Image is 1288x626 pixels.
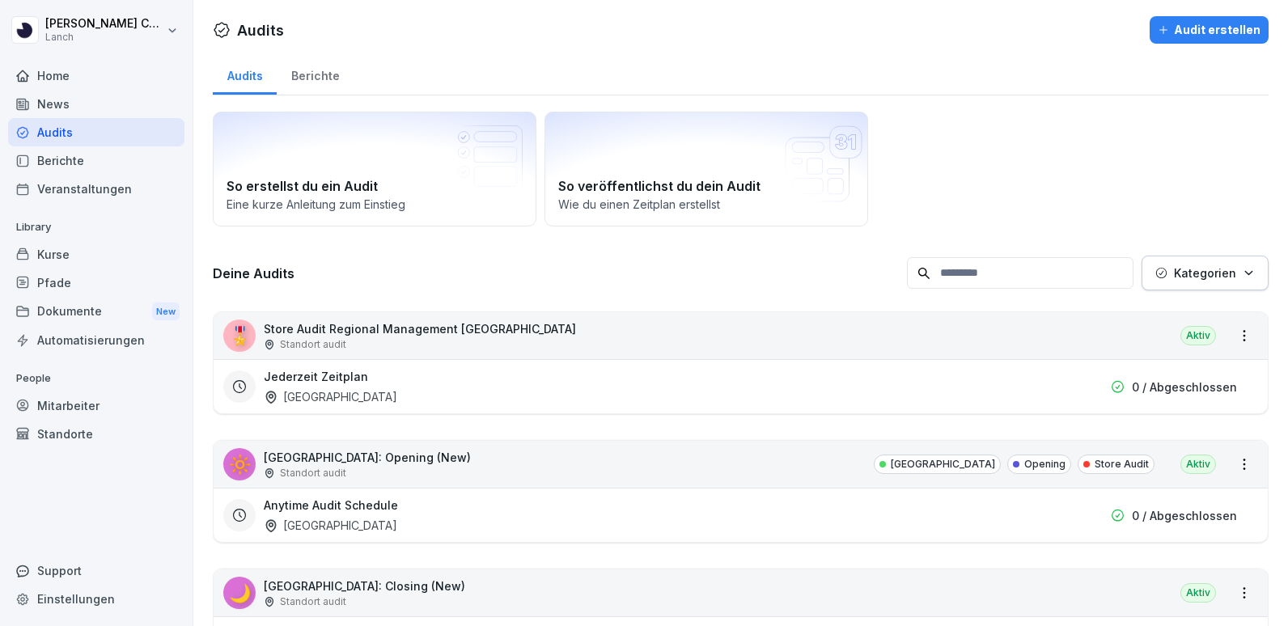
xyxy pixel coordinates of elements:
h3: Jederzeit Zeitplan [264,368,368,385]
p: [GEOGRAPHIC_DATA]: Closing (New) [264,577,465,594]
a: Veranstaltungen [8,175,184,203]
p: Store Audit [1095,457,1149,472]
p: People [8,366,184,391]
div: [GEOGRAPHIC_DATA] [264,517,397,534]
h1: Audits [237,19,284,41]
div: Dokumente [8,297,184,327]
div: Aktiv [1180,455,1216,474]
a: Audits [8,118,184,146]
div: Aktiv [1180,326,1216,345]
h3: Deine Audits [213,264,899,282]
a: So veröffentlichst du dein AuditWie du einen Zeitplan erstellst [544,112,868,226]
a: DokumenteNew [8,297,184,327]
p: 0 / Abgeschlossen [1132,507,1237,524]
a: Mitarbeiter [8,391,184,420]
a: Einstellungen [8,585,184,613]
p: [PERSON_NAME] Cancillieri [45,17,163,31]
p: Opening [1024,457,1066,472]
a: Automatisierungen [8,326,184,354]
a: News [8,90,184,118]
div: 🎖️ [223,319,256,352]
button: Audit erstellen [1150,16,1269,44]
p: Standort audit [280,337,346,352]
a: Audits [213,53,277,95]
a: Standorte [8,420,184,448]
a: Berichte [277,53,354,95]
a: Kurse [8,240,184,269]
p: Standort audit [280,466,346,480]
a: Berichte [8,146,184,175]
a: Pfade [8,269,184,297]
p: [GEOGRAPHIC_DATA] [891,457,995,472]
div: Support [8,556,184,585]
div: New [152,302,180,321]
p: Store Audit Regional Management [GEOGRAPHIC_DATA] [264,320,576,337]
div: Aktiv [1180,583,1216,603]
h3: Anytime Audit Schedule [264,497,398,514]
a: So erstellst du ein AuditEine kurze Anleitung zum Einstieg [213,112,536,226]
p: Eine kurze Anleitung zum Einstieg [227,196,523,213]
p: Kategorien [1174,264,1236,281]
p: Library [8,214,184,240]
p: Standort audit [280,594,346,609]
div: 🔆 [223,448,256,480]
p: 0 / Abgeschlossen [1132,379,1237,395]
div: [GEOGRAPHIC_DATA] [264,388,397,405]
p: [GEOGRAPHIC_DATA]: Opening (New) [264,449,471,466]
button: Kategorien [1142,256,1269,290]
div: 🌙 [223,577,256,609]
p: Wie du einen Zeitplan erstellst [558,196,854,213]
h2: So erstellst du ein Audit [227,176,523,196]
div: Audit erstellen [1158,21,1260,39]
h2: So veröffentlichst du dein Audit [558,176,854,196]
a: Home [8,61,184,90]
p: Lanch [45,32,163,43]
